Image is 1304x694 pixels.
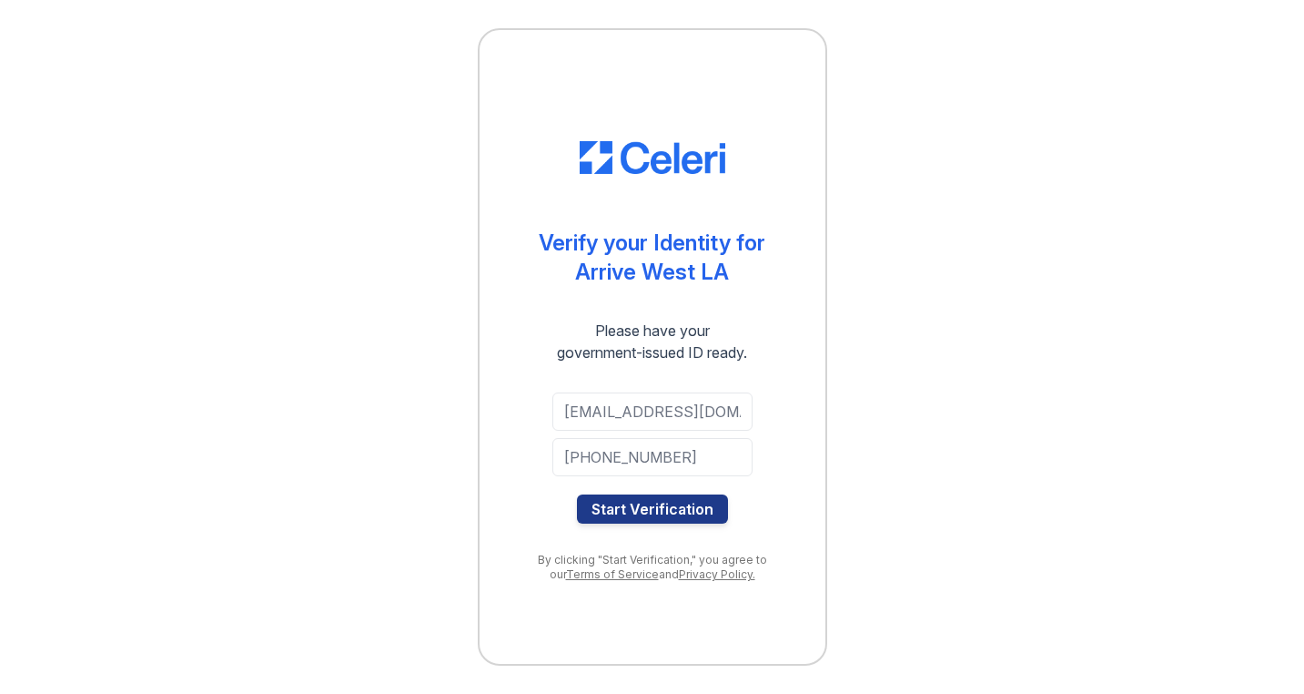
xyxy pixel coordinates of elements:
input: Email [552,393,753,431]
a: Terms of Service [566,567,659,581]
button: Start Verification [577,495,728,524]
input: Phone [552,438,753,476]
div: Verify your Identity for Arrive West LA [539,229,765,287]
div: Please have your government-issued ID ready. [524,320,780,363]
a: Privacy Policy. [679,567,755,581]
img: CE_Logo_Blue-a8612792a0a2168367f1c8372b55b34899dd931a85d93a1a3d3e32e68fde9ad4.png [580,141,725,174]
div: By clicking "Start Verification," you agree to our and [516,553,789,582]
